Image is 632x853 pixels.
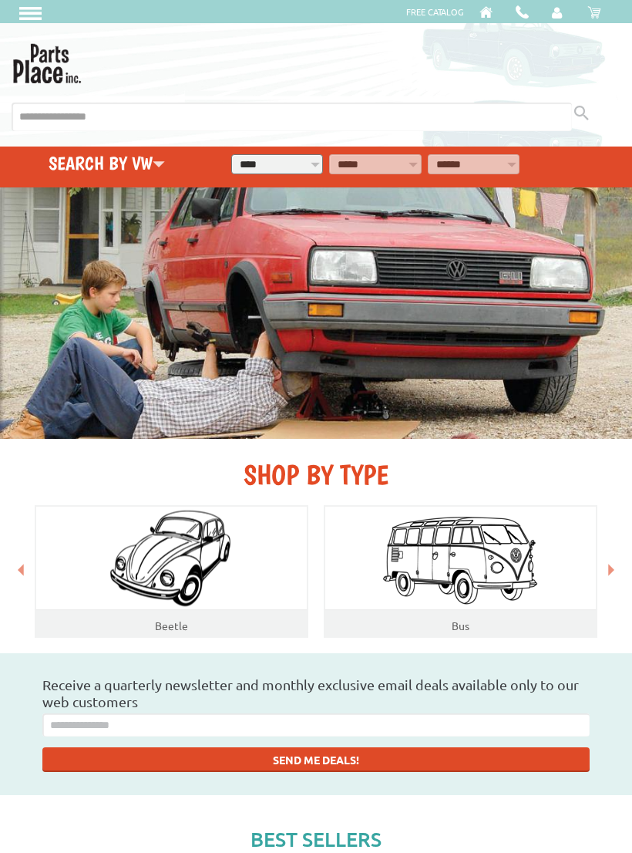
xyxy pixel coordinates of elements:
img: Parts Place Inc! [12,39,82,83]
button: SEND ME DEALS! [42,747,590,772]
h3: Receive a quarterly newsletter and monthly exclusive email deals available only to our web customers [42,676,590,710]
img: Bus [379,510,543,607]
a: Bus [452,619,469,632]
h2: SHOP BY TYPE [23,458,609,491]
img: Beatle [94,507,249,611]
a: Beetle [155,619,188,632]
h4: Search by VW [3,152,210,174]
